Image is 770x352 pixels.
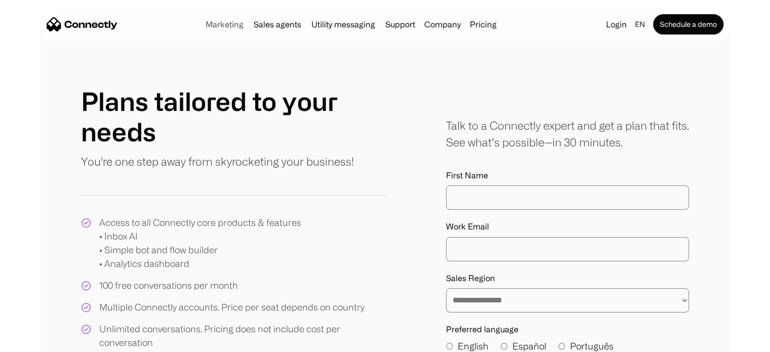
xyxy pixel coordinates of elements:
[558,343,565,349] input: Português
[446,273,689,283] label: Sales Region
[381,20,419,28] a: Support
[631,17,651,31] div: en
[10,333,61,348] aside: Language selected: English
[201,20,248,28] a: Marketing
[446,325,689,334] label: Preferred language
[99,300,364,314] div: Multiple Connectly accounts. Price per seat depends on country
[446,222,689,231] label: Work Email
[635,17,645,31] div: en
[424,17,461,31] div: Company
[307,20,379,28] a: Utility messaging
[99,279,238,292] div: 100 free conversations per month
[446,343,453,349] input: English
[602,17,631,31] a: Login
[81,86,385,147] h1: Plans tailored to your needs
[99,216,301,270] div: Access to all Connectly core products & features • Inbox AI • Simple bot and flow builder • Analy...
[47,17,117,32] a: home
[446,117,689,150] div: Talk to a Connectly expert and get a plan that fits. See what’s possible—in 30 minutes.
[99,322,385,349] div: Unlimited conversations. Pricing does not include cost per conversation
[466,20,501,28] a: Pricing
[81,153,354,170] p: You're one step away from skyrocketing your business!
[501,343,507,349] input: Español
[653,14,723,34] a: Schedule a demo
[421,17,464,31] div: Company
[250,20,305,28] a: Sales agents
[446,171,689,180] label: First Name
[20,334,61,348] ul: Language list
